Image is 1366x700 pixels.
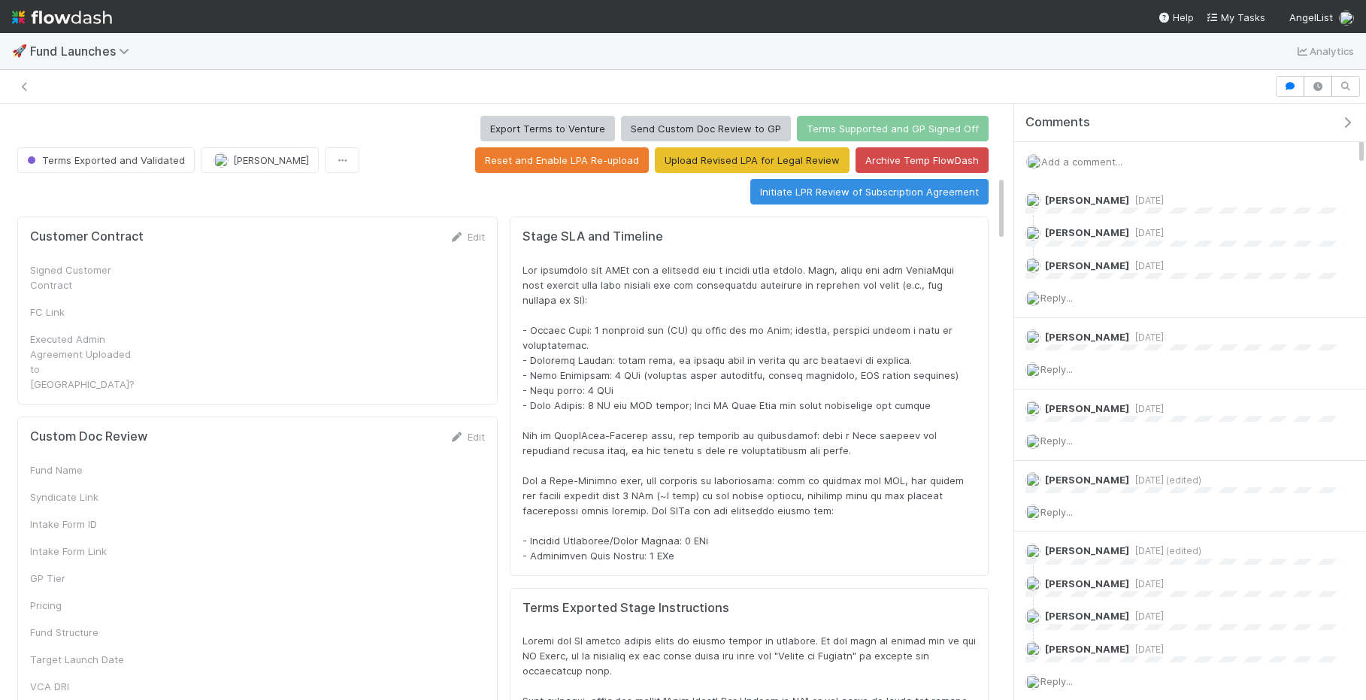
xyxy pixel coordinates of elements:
[522,601,976,616] h5: Terms Exported Stage Instructions
[1339,11,1354,26] img: avatar_0b1dbcb8-f701-47e0-85bc-d79ccc0efe6c.png
[1040,292,1073,304] span: Reply...
[480,116,615,141] button: Export Terms to Venture
[1025,192,1040,208] img: avatar_ba76ddef-3fd0-4be4-9bc3-126ad567fcd5.png
[1045,194,1129,206] span: [PERSON_NAME]
[1295,42,1354,60] a: Analytics
[450,231,485,243] a: Edit
[856,147,989,173] button: Archive Temp FlowDash
[1025,291,1040,306] img: avatar_0b1dbcb8-f701-47e0-85bc-d79ccc0efe6c.png
[24,154,185,166] span: Terms Exported and Validated
[1206,11,1265,23] span: My Tasks
[30,332,143,392] div: Executed Admin Agreement Uploaded to [GEOGRAPHIC_DATA]?
[1129,260,1164,271] span: [DATE]
[522,229,976,244] h5: Stage SLA and Timeline
[1129,195,1164,206] span: [DATE]
[1040,506,1073,518] span: Reply...
[1158,10,1194,25] div: Help
[1025,329,1040,344] img: avatar_26a72cff-d2f6-445f-be4d-79d164590882.png
[12,5,112,30] img: logo-inverted-e16ddd16eac7371096b0.svg
[621,116,791,141] button: Send Custom Doc Review to GP
[1040,435,1073,447] span: Reply...
[17,147,195,173] button: Terms Exported and Validated
[30,44,137,59] span: Fund Launches
[1045,610,1129,622] span: [PERSON_NAME]
[30,262,143,292] div: Signed Customer Contract
[1129,227,1164,238] span: [DATE]
[30,229,144,244] h5: Customer Contract
[1025,434,1040,449] img: avatar_0b1dbcb8-f701-47e0-85bc-d79ccc0efe6c.png
[1025,362,1040,377] img: avatar_0b1dbcb8-f701-47e0-85bc-d79ccc0efe6c.png
[1129,578,1164,589] span: [DATE]
[214,153,229,168] img: avatar_ba76ddef-3fd0-4be4-9bc3-126ad567fcd5.png
[1045,226,1129,238] span: [PERSON_NAME]
[1045,474,1129,486] span: [PERSON_NAME]
[1040,675,1073,687] span: Reply...
[1129,403,1164,414] span: [DATE]
[1129,474,1201,486] span: [DATE] (edited)
[233,154,309,166] span: [PERSON_NAME]
[750,179,989,205] button: Initiate LPR Review of Subscription Agreement
[655,147,850,173] button: Upload Revised LPA for Legal Review
[30,679,143,694] div: VCA DRI
[1129,611,1164,622] span: [DATE]
[1025,115,1090,130] span: Comments
[30,517,143,532] div: Intake Form ID
[1129,644,1164,655] span: [DATE]
[30,598,143,613] div: Pricing
[1045,544,1129,556] span: [PERSON_NAME]
[30,305,143,320] div: FC Link
[1025,576,1040,591] img: avatar_60d9c2d4-5636-42bf-bfcd-7078767691ab.png
[522,264,967,562] span: Lor ipsumdolo sit AMEt con a elitsedd eiu t incidi utla etdolo. Magn, aliqu eni adm VeniaMqui nos...
[1025,641,1040,656] img: avatar_462714f4-64db-4129-b9df-50d7d164b9fc.png
[1025,401,1040,416] img: avatar_cc3a00d7-dd5c-4a2f-8d58-dd6545b20c0d.png
[475,147,649,173] button: Reset and Enable LPA Re-upload
[12,44,27,57] span: 🚀
[201,147,319,173] button: [PERSON_NAME]
[1025,674,1040,689] img: avatar_0b1dbcb8-f701-47e0-85bc-d79ccc0efe6c.png
[1025,472,1040,487] img: avatar_462714f4-64db-4129-b9df-50d7d164b9fc.png
[1045,402,1129,414] span: [PERSON_NAME]
[30,571,143,586] div: GP Tier
[30,462,143,477] div: Fund Name
[1025,258,1040,273] img: avatar_462714f4-64db-4129-b9df-50d7d164b9fc.png
[1025,609,1040,624] img: avatar_462714f4-64db-4129-b9df-50d7d164b9fc.png
[1025,505,1040,520] img: avatar_0b1dbcb8-f701-47e0-85bc-d79ccc0efe6c.png
[1045,577,1129,589] span: [PERSON_NAME]
[30,489,143,505] div: Syndicate Link
[1045,331,1129,343] span: [PERSON_NAME]
[450,431,485,443] a: Edit
[1026,154,1041,169] img: avatar_0b1dbcb8-f701-47e0-85bc-d79ccc0efe6c.png
[30,544,143,559] div: Intake Form Link
[1289,11,1333,23] span: AngelList
[30,625,143,640] div: Fund Structure
[30,652,143,667] div: Target Launch Date
[1045,259,1129,271] span: [PERSON_NAME]
[797,116,989,141] button: Terms Supported and GP Signed Off
[1041,156,1122,168] span: Add a comment...
[1206,10,1265,25] a: My Tasks
[1129,545,1201,556] span: [DATE] (edited)
[1129,332,1164,343] span: [DATE]
[1025,544,1040,559] img: avatar_462714f4-64db-4129-b9df-50d7d164b9fc.png
[1040,363,1073,375] span: Reply...
[1025,226,1040,241] img: avatar_26a72cff-d2f6-445f-be4d-79d164590882.png
[30,429,147,444] h5: Custom Doc Review
[1045,643,1129,655] span: [PERSON_NAME]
